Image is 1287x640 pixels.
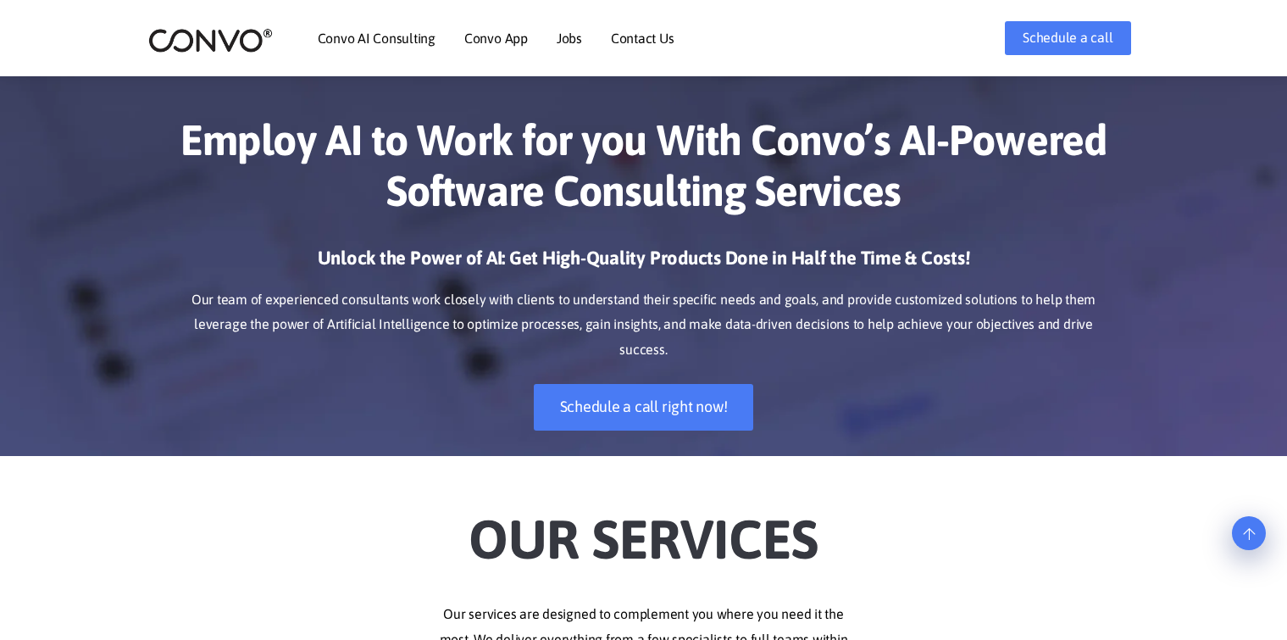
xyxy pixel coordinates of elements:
[557,31,582,45] a: Jobs
[318,31,435,45] a: Convo AI Consulting
[174,246,1114,283] h3: Unlock the Power of AI: Get High-Quality Products Done in Half the Time & Costs!
[148,27,273,53] img: logo_2.png
[174,481,1114,576] h2: Our Services
[534,384,754,431] a: Schedule a call right now!
[1005,21,1130,55] a: Schedule a call
[611,31,674,45] a: Contact Us
[174,287,1114,364] p: Our team of experienced consultants work closely with clients to understand their specific needs ...
[174,114,1114,229] h1: Employ AI to Work for you With Convo’s AI-Powered Software Consulting Services
[464,31,528,45] a: Convo App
